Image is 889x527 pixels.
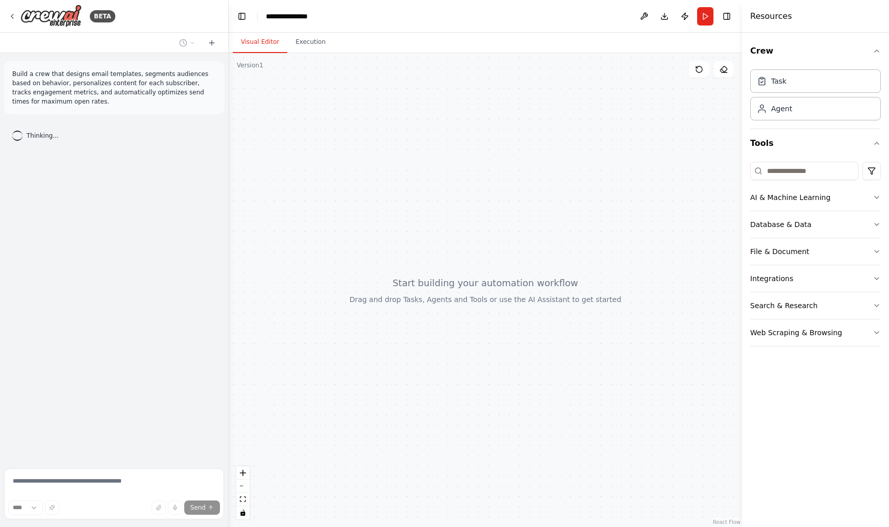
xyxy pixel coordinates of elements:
[45,500,59,515] button: Improve this prompt
[750,328,842,338] div: Web Scraping & Browsing
[236,466,250,480] button: zoom in
[233,32,287,53] button: Visual Editor
[12,69,216,106] p: Build a crew that designs email templates, segments audiences based on behavior, personalizes con...
[175,37,200,49] button: Switch to previous chat
[287,32,334,53] button: Execution
[750,37,881,65] button: Crew
[750,292,881,319] button: Search & Research
[204,37,220,49] button: Start a new chat
[750,265,881,292] button: Integrations
[168,500,182,515] button: Click to speak your automation idea
[750,129,881,158] button: Tools
[750,211,881,238] button: Database & Data
[750,319,881,346] button: Web Scraping & Browsing
[20,5,82,28] img: Logo
[237,61,263,69] div: Version 1
[771,104,792,114] div: Agent
[236,480,250,493] button: zoom out
[750,219,811,230] div: Database & Data
[236,506,250,519] button: toggle interactivity
[190,504,206,512] span: Send
[720,9,734,23] button: Hide right sidebar
[750,184,881,211] button: AI & Machine Learning
[750,273,793,284] div: Integrations
[750,10,792,22] h4: Resources
[750,65,881,129] div: Crew
[90,10,115,22] div: BETA
[184,500,220,515] button: Send
[152,500,166,515] button: Upload files
[266,11,308,21] nav: breadcrumb
[750,158,881,355] div: Tools
[750,192,830,203] div: AI & Machine Learning
[235,9,249,23] button: Hide left sidebar
[750,246,809,257] div: File & Document
[236,466,250,519] div: React Flow controls
[771,76,786,86] div: Task
[750,300,818,311] div: Search & Research
[750,238,881,265] button: File & Document
[27,132,59,140] span: Thinking...
[713,519,740,525] a: React Flow attribution
[236,493,250,506] button: fit view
